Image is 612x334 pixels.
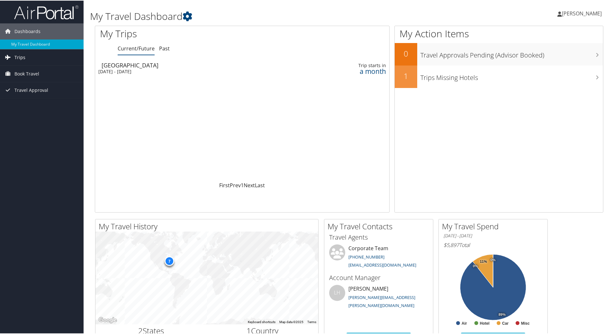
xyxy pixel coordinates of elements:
div: a month [321,68,386,74]
a: Current/Future [118,44,155,51]
tspan: 0% [491,258,496,261]
span: Travel Approval [14,82,48,98]
button: Keyboard shortcuts [248,319,275,324]
img: airportal-logo.png [14,4,78,19]
a: Prev [230,181,241,188]
span: [PERSON_NAME] [562,9,602,16]
a: Past [159,44,170,51]
h6: [DATE] - [DATE] [444,232,543,238]
span: Dashboards [14,23,40,39]
tspan: 11% [480,259,487,263]
h3: Trips Missing Hotels [420,69,603,82]
tspan: 0% [473,264,478,268]
h2: My Travel Contacts [328,220,433,231]
li: Corporate Team [326,244,431,270]
a: [EMAIL_ADDRESS][DOMAIN_NAME] [348,261,416,267]
span: Trips [14,49,25,65]
a: [PERSON_NAME][EMAIL_ADDRESS][PERSON_NAME][DOMAIN_NAME] [348,294,415,308]
img: Google [97,315,118,324]
h3: Travel Approvals Pending (Advisor Booked) [420,47,603,59]
tspan: 89% [499,312,506,316]
span: Map data ©2025 [279,320,303,323]
a: Terms (opens in new tab) [307,320,316,323]
h2: My Travel Spend [442,220,547,231]
a: First [219,181,230,188]
h2: My Travel History [99,220,318,231]
a: Last [255,181,265,188]
h1: My Action Items [395,26,603,40]
li: [PERSON_NAME] [326,284,431,311]
span: Book Travel [14,65,39,81]
a: [PHONE_NUMBER] [348,253,384,259]
text: Hotel [480,321,490,325]
h6: Total [444,241,543,248]
a: 0Travel Approvals Pending (Advisor Booked) [395,42,603,65]
a: Next [244,181,255,188]
div: [DATE] - [DATE] [98,68,283,74]
span: $5,897 [444,241,459,248]
text: Misc [521,321,530,325]
div: LH [329,284,345,300]
a: 1Trips Missing Hotels [395,65,603,87]
h3: Travel Agents [329,232,428,241]
div: Trip starts in [321,62,386,68]
a: [PERSON_NAME] [557,3,608,22]
text: Air [462,321,467,325]
h2: 0 [395,48,417,58]
h1: My Travel Dashboard [90,9,436,22]
a: Open this area in Google Maps (opens a new window) [97,315,118,324]
a: 1 [241,181,244,188]
div: [GEOGRAPHIC_DATA] [102,62,286,67]
h1: My Trips [100,26,262,40]
text: Car [502,321,509,325]
h3: Account Manager [329,273,428,282]
div: 7 [165,256,174,265]
h2: 1 [395,70,417,81]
